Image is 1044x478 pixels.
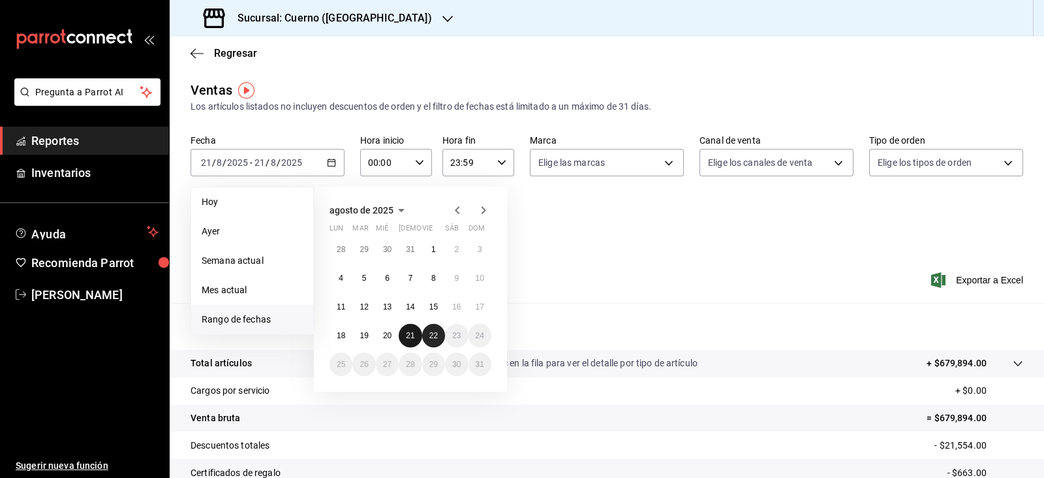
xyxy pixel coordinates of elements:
[476,274,484,283] abbr: 10 de agosto de 2025
[442,136,514,145] label: Hora fin
[330,224,343,238] abbr: lunes
[223,157,226,168] span: /
[869,136,1023,145] label: Tipo de orden
[254,157,266,168] input: --
[927,357,987,370] p: + $679,894.00
[360,302,368,311] abbr: 12 de agosto de 2025
[476,331,484,340] abbr: 24 de agosto de 2025
[376,324,399,347] button: 20 de agosto de 2025
[399,266,422,290] button: 7 de agosto de 2025
[330,238,352,261] button: 28 de julio de 2025
[238,82,254,99] img: Tooltip marker
[445,324,468,347] button: 23 de agosto de 2025
[337,302,345,311] abbr: 11 de agosto de 2025
[202,283,303,297] span: Mes actual
[191,136,345,145] label: Fecha
[144,34,154,44] button: open_drawer_menu
[383,360,391,369] abbr: 27 de agosto de 2025
[399,224,476,238] abbr: jueves
[330,353,352,376] button: 25 de agosto de 2025
[955,384,1023,398] p: + $0.00
[406,302,414,311] abbr: 14 de agosto de 2025
[406,360,414,369] abbr: 28 de agosto de 2025
[452,331,461,340] abbr: 23 de agosto de 2025
[330,205,393,215] span: agosto de 2025
[202,254,303,268] span: Semana actual
[191,100,1023,114] div: Los artículos listados no incluyen descuentos de orden y el filtro de fechas está limitado a un m...
[445,266,468,290] button: 9 de agosto de 2025
[385,274,390,283] abbr: 6 de agosto de 2025
[191,319,1023,334] p: Resumen
[352,238,375,261] button: 29 de julio de 2025
[481,357,698,370] p: Da clic en la fila para ver el detalle por tipo de artículo
[31,164,159,182] span: Inventarios
[227,10,432,26] h3: Sucursal: Cuerno ([GEOGRAPHIC_DATA])
[330,295,352,319] button: 11 de agosto de 2025
[934,272,1023,288] button: Exportar a Excel
[478,245,482,254] abbr: 3 de agosto de 2025
[216,157,223,168] input: --
[376,266,399,290] button: 6 de agosto de 2025
[708,156,812,169] span: Elige los canales de venta
[191,47,257,59] button: Regresar
[468,266,491,290] button: 10 de agosto de 2025
[468,324,491,347] button: 24 de agosto de 2025
[9,95,161,108] a: Pregunta a Parrot AI
[454,274,459,283] abbr: 9 de agosto de 2025
[31,132,159,150] span: Reportes
[538,156,605,169] span: Elige las marcas
[476,360,484,369] abbr: 31 de agosto de 2025
[31,286,159,304] span: [PERSON_NAME]
[422,238,445,261] button: 1 de agosto de 2025
[406,331,414,340] abbr: 21 de agosto de 2025
[530,136,684,145] label: Marca
[468,295,491,319] button: 17 de agosto de 2025
[431,274,436,283] abbr: 8 de agosto de 2025
[250,157,253,168] span: -
[422,295,445,319] button: 15 de agosto de 2025
[202,313,303,327] span: Rango de fechas
[383,331,391,340] abbr: 20 de agosto de 2025
[399,295,422,319] button: 14 de agosto de 2025
[429,360,438,369] abbr: 29 de agosto de 2025
[422,324,445,347] button: 22 de agosto de 2025
[360,136,432,145] label: Hora inicio
[362,274,367,283] abbr: 5 de agosto de 2025
[468,353,491,376] button: 31 de agosto de 2025
[452,360,461,369] abbr: 30 de agosto de 2025
[352,295,375,319] button: 12 de agosto de 2025
[452,302,461,311] abbr: 16 de agosto de 2025
[212,157,216,168] span: /
[214,47,257,59] span: Regresar
[337,245,345,254] abbr: 28 de julio de 2025
[408,274,413,283] abbr: 7 de agosto de 2025
[422,224,433,238] abbr: viernes
[468,238,491,261] button: 3 de agosto de 2025
[399,324,422,347] button: 21 de agosto de 2025
[445,353,468,376] button: 30 de agosto de 2025
[422,353,445,376] button: 29 de agosto de 2025
[202,225,303,238] span: Ayer
[445,238,468,261] button: 2 de agosto de 2025
[226,157,249,168] input: ----
[339,274,343,283] abbr: 4 de agosto de 2025
[422,266,445,290] button: 8 de agosto de 2025
[445,295,468,319] button: 16 de agosto de 2025
[429,302,438,311] abbr: 15 de agosto de 2025
[406,245,414,254] abbr: 31 de julio de 2025
[191,357,252,370] p: Total artículos
[337,331,345,340] abbr: 18 de agosto de 2025
[191,439,269,453] p: Descuentos totales
[202,195,303,209] span: Hoy
[399,238,422,261] button: 31 de julio de 2025
[383,245,391,254] abbr: 30 de julio de 2025
[360,331,368,340] abbr: 19 de agosto de 2025
[191,384,270,398] p: Cargos por servicio
[200,157,212,168] input: --
[191,411,240,425] p: Venta bruta
[31,224,142,240] span: Ayuda
[454,245,459,254] abbr: 2 de agosto de 2025
[376,224,388,238] abbr: miércoles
